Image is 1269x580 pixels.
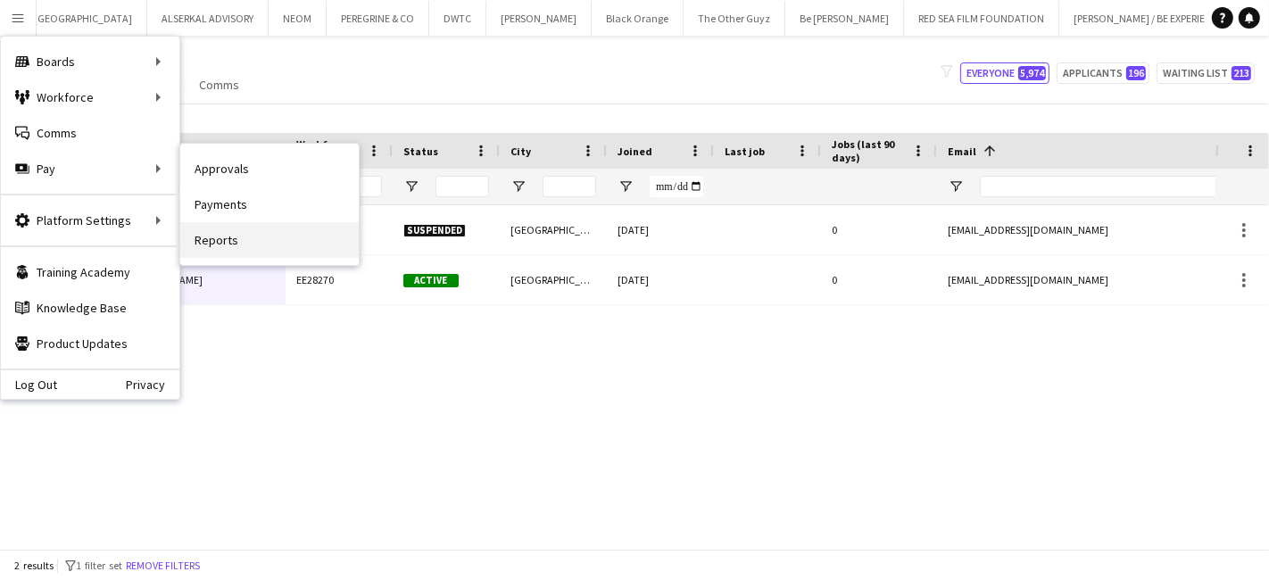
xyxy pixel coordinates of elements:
div: Platform Settings [1,203,179,238]
div: [GEOGRAPHIC_DATA] [500,205,607,254]
div: [DATE] [607,205,714,254]
div: 0 [821,255,937,304]
button: ALSERKAL ADVISORY [147,1,269,36]
div: Workforce [1,79,179,115]
button: Open Filter Menu [948,178,964,195]
span: 1 filter set [76,559,122,572]
span: Comms [199,77,239,93]
span: 213 [1232,66,1251,80]
button: PEREGRINE & CO [327,1,429,36]
div: Boards [1,44,179,79]
span: 5,974 [1018,66,1046,80]
a: Comms [1,115,179,151]
button: Be [PERSON_NAME] [785,1,904,36]
div: [GEOGRAPHIC_DATA] [500,255,607,304]
input: Status Filter Input [435,176,489,197]
input: City Filter Input [543,176,596,197]
a: Reports [180,222,359,258]
a: Log Out [1,377,57,392]
a: Approvals [180,151,359,186]
a: Privacy [126,377,179,392]
a: Training Academy [1,254,179,290]
button: Open Filter Menu [618,178,634,195]
button: The Other Guyz [684,1,785,36]
span: Workforce ID [296,137,361,164]
span: 196 [1126,66,1146,80]
button: Waiting list213 [1157,62,1255,84]
span: Last job [725,145,765,158]
span: City [510,145,531,158]
input: Joined Filter Input [650,176,703,197]
span: Status [403,145,438,158]
a: Knowledge Base [1,290,179,326]
div: Pay [1,151,179,186]
button: Remove filters [122,556,203,576]
button: Open Filter Menu [510,178,527,195]
div: [DATE] [607,255,714,304]
a: Payments [180,186,359,222]
span: Joined [618,145,652,158]
span: Active [403,274,459,287]
span: Jobs (last 90 days) [832,137,905,164]
span: Email [948,145,976,158]
a: Comms [192,73,246,96]
button: [PERSON_NAME] / BE EXPERIENTIAL [1059,1,1248,36]
span: Suspended [403,224,466,237]
button: Black Orange [592,1,684,36]
div: 0 [821,205,937,254]
button: Open Filter Menu [403,178,419,195]
button: [PERSON_NAME] [486,1,592,36]
button: Everyone5,974 [960,62,1049,84]
a: Product Updates [1,326,179,361]
button: DWTC [429,1,486,36]
button: Applicants196 [1057,62,1149,84]
button: NEOM [269,1,327,36]
button: RED SEA FILM FOUNDATION [904,1,1059,36]
div: EE28270 [286,255,393,304]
